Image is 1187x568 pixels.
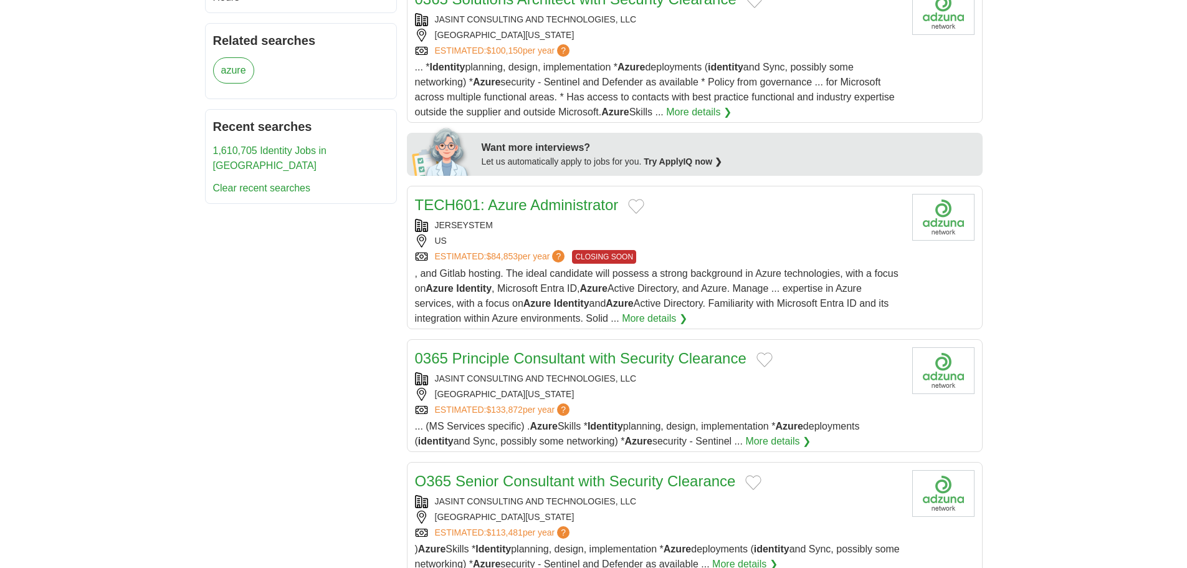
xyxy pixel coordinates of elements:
[486,46,522,55] span: $100,150
[415,350,746,367] a: 0365 Principle Consultant with Security Clearance
[415,29,902,42] div: [GEOGRAPHIC_DATA][US_STATE]
[482,155,975,168] div: Let us automatically apply to jobs for you.
[486,405,522,415] span: $133,872
[617,62,645,72] strong: Azure
[554,298,589,309] strong: Identity
[415,511,902,524] div: [GEOGRAPHIC_DATA][US_STATE]
[644,156,722,166] a: Try ApplyIQ now ❯
[745,475,761,490] button: Add to favorite jobs
[430,62,465,72] strong: Identity
[756,352,773,367] button: Add to favorite jobs
[588,421,623,431] strong: Identity
[213,31,389,50] h2: Related searches
[745,434,811,449] a: More details ❯
[415,234,902,248] div: US
[482,140,975,155] div: Want more interviews?
[213,57,254,84] a: azure
[486,251,518,261] span: $84,853
[628,199,644,214] button: Add to favorite jobs
[775,421,803,431] strong: Azure
[415,388,902,401] div: [GEOGRAPHIC_DATA][US_STATE]
[456,283,492,294] strong: Identity
[664,544,691,554] strong: Azure
[912,194,975,241] img: Company logo
[415,372,902,385] div: JASINT CONSULTING AND TECHNOLOGIES, LLC
[557,44,570,57] span: ?
[213,117,389,136] h2: Recent searches
[435,403,573,416] a: ESTIMATED:$133,872per year?
[708,62,743,72] strong: identity
[415,495,902,508] div: JASINT CONSULTING AND TECHNOLOGIES, LLC
[415,196,619,213] a: TECH601: Azure Administrator
[912,470,975,517] img: Company logo
[625,436,652,446] strong: Azure
[530,421,557,431] strong: Azure
[601,107,629,117] strong: Azure
[415,62,895,117] span: ... * planning, design, implementation * deployments ( and Sync, possibly some networking) * secu...
[486,527,522,537] span: $113,481
[754,544,789,554] strong: identity
[475,544,511,554] strong: Identity
[435,250,568,264] a: ESTIMATED:$84,853per year?
[415,473,736,489] a: O365 Senior Consultant with Security Clearance
[412,126,472,176] img: apply-iq-scientist.png
[418,436,454,446] strong: identity
[213,183,311,193] a: Clear recent searches
[912,347,975,394] img: Company logo
[557,526,570,539] span: ?
[552,250,565,262] span: ?
[473,77,500,87] strong: Azure
[213,145,327,171] a: 1,610,705 Identity Jobs in [GEOGRAPHIC_DATA]
[579,283,607,294] strong: Azure
[415,268,899,324] span: , and Gitlab hosting. The ideal candidate will possess a strong background in Azure technologies,...
[572,250,636,264] span: CLOSING SOON
[426,283,453,294] strong: Azure
[523,298,551,309] strong: Azure
[418,544,446,554] strong: Azure
[415,13,902,26] div: JASINT CONSULTING AND TECHNOLOGIES, LLC
[435,526,573,539] a: ESTIMATED:$113,481per year?
[622,311,687,326] a: More details ❯
[557,403,570,416] span: ?
[666,105,732,120] a: More details ❯
[606,298,633,309] strong: Azure
[415,219,902,232] div: JERSEYSTEM
[435,44,573,57] a: ESTIMATED:$100,150per year?
[415,421,860,446] span: ... (MS Services specific) . Skills * planning, design, implementation * deployments ( and Sync, ...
